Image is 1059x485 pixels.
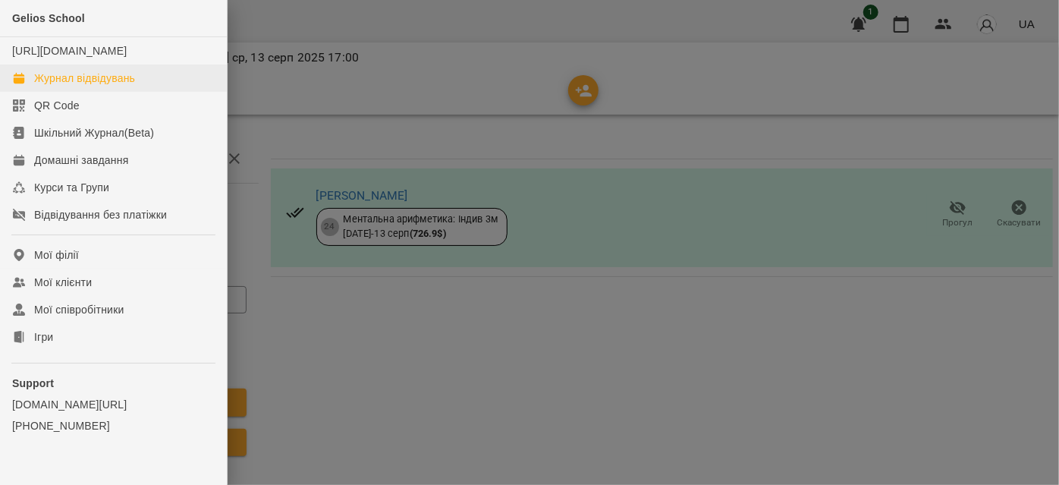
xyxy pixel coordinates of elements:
a: [DOMAIN_NAME][URL] [12,397,215,412]
div: Мої клієнти [34,275,92,290]
div: Шкільний Журнал(Beta) [34,125,154,140]
a: [URL][DOMAIN_NAME] [12,45,127,57]
div: Курси та Групи [34,180,109,195]
div: Журнал відвідувань [34,71,135,86]
div: Мої філії [34,247,79,263]
div: QR Code [34,98,80,113]
span: Gelios School [12,12,85,24]
div: Ігри [34,329,53,345]
a: [PHONE_NUMBER] [12,418,215,433]
p: Support [12,376,215,391]
div: Домашні завдання [34,153,128,168]
div: Мої співробітники [34,302,124,317]
div: Відвідування без платіжки [34,207,167,222]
